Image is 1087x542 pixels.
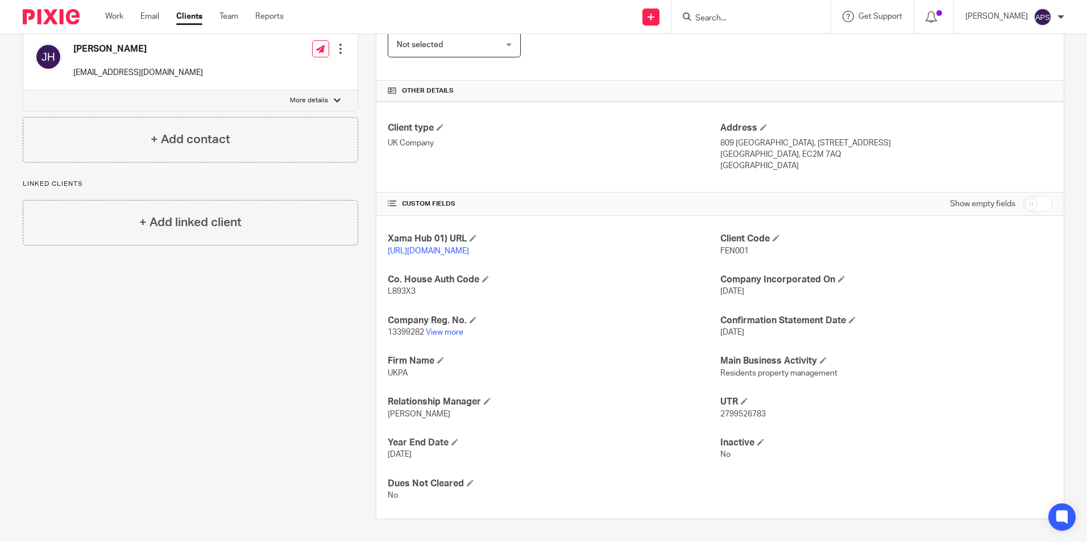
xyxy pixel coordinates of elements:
span: 2799526783 [720,410,766,418]
span: L893X3 [388,287,416,295]
h4: + Add contact [151,131,230,148]
p: [PERSON_NAME] [965,11,1028,22]
span: [DATE] [388,451,412,458]
span: Other details [402,86,454,95]
h4: Year End Date [388,437,720,449]
a: Work [105,11,123,22]
a: View more [426,328,463,336]
p: UK Company [388,137,720,149]
a: Team [219,11,238,22]
a: Clients [176,11,202,22]
h4: Relationship Manager [388,396,720,408]
h4: Firm Name [388,355,720,367]
h4: + Add linked client [139,214,242,231]
span: FEN001 [720,247,749,255]
p: [GEOGRAPHIC_DATA], EC2M 7AQ [720,149,1052,160]
h4: Inactive [720,437,1052,449]
h4: [PERSON_NAME] [73,43,203,55]
label: Show empty fields [950,198,1015,210]
h4: Client type [388,122,720,134]
h4: Main Business Activity [720,355,1052,367]
a: Email [140,11,159,22]
h4: Client Code [720,233,1052,245]
a: Reports [255,11,284,22]
h4: Confirmation Statement Date [720,315,1052,327]
span: No [388,491,398,499]
h4: Company Incorporated On [720,274,1052,286]
h4: UTR [720,396,1052,408]
input: Search [694,14,796,24]
p: 809 [GEOGRAPHIC_DATA], [STREET_ADDRESS] [720,137,1052,149]
span: Residents property management [720,369,837,377]
p: More details [290,96,328,105]
h4: Xama Hub 01) URL [388,233,720,245]
h4: Dues Not Cleared [388,478,720,490]
p: Linked clients [23,180,358,189]
h4: CUSTOM FIELDS [388,199,720,209]
span: [DATE] [720,287,744,295]
h4: Address [720,122,1052,134]
span: 13399282 [388,328,424,336]
span: UKPA [388,369,408,377]
a: [URL][DOMAIN_NAME] [388,247,469,255]
h4: Company Reg. No. [388,315,720,327]
span: [DATE] [720,328,744,336]
img: svg%3E [1034,8,1052,26]
p: [EMAIL_ADDRESS][DOMAIN_NAME] [73,67,203,78]
img: svg%3E [35,43,62,70]
span: Not selected [397,41,443,49]
span: No [720,451,731,458]
p: [GEOGRAPHIC_DATA] [720,160,1052,172]
h4: Co. House Auth Code [388,274,720,286]
span: Get Support [858,12,902,20]
img: Pixie [23,9,80,24]
span: [PERSON_NAME] [388,410,450,418]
